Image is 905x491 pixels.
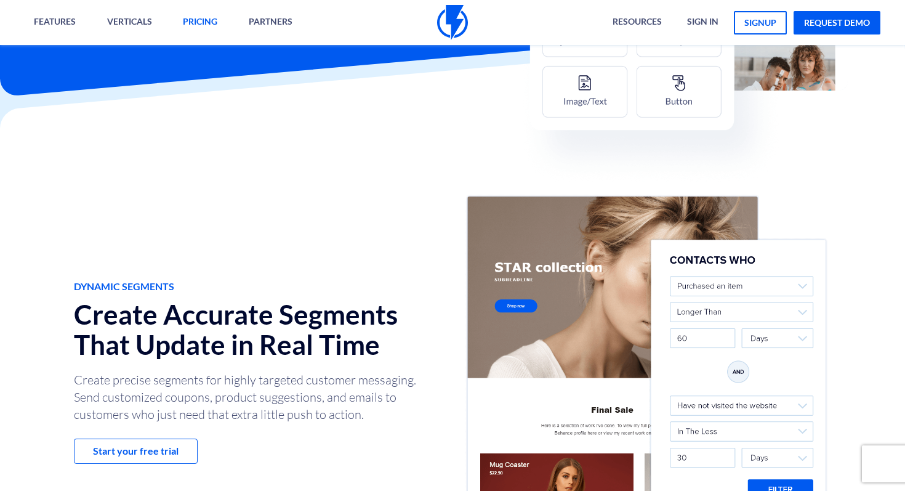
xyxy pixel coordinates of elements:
a: signup [734,11,787,34]
p: Create precise segments for highly targeted customer messaging. Send customized coupons, product ... [74,371,443,423]
a: request demo [794,11,880,34]
h2: Create Accurate Segments That Update in Real Time [74,299,443,359]
span: Dynamic Segments [74,280,443,294]
a: Start your free trial [74,439,198,464]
